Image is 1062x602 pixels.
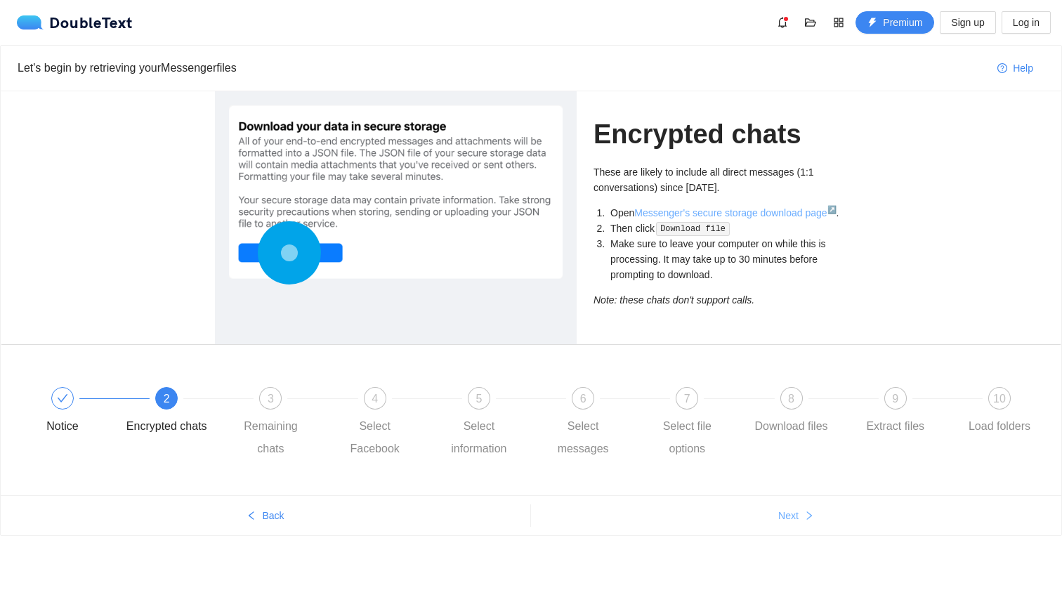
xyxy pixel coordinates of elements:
[372,393,378,405] span: 4
[608,236,847,282] li: Make sure to leave your computer on while this is processing. It may take up to 30 minutes before...
[17,15,133,30] div: DoubleText
[771,11,794,34] button: bell
[986,57,1044,79] button: question-circleHelp
[827,11,850,34] button: appstore
[959,387,1040,438] div: 10Load folders
[892,393,898,405] span: 9
[17,15,133,30] a: logoDoubleText
[634,207,836,218] a: Messenger's secure storage download page↗
[580,393,586,405] span: 6
[751,387,855,438] div: 8Download files
[531,504,1061,527] button: Nextright
[646,387,750,460] div: 7Select file options
[230,387,334,460] div: 3Remaining chats
[542,387,646,460] div: 6Select messages
[1,504,530,527] button: leftBack
[18,59,986,77] div: Let's begin by retrieving your Messenger files
[646,415,728,460] div: Select file options
[542,415,624,460] div: Select messages
[800,17,821,28] span: folder-open
[608,205,847,221] li: Open .
[1013,15,1040,30] span: Log in
[778,508,799,523] span: Next
[262,508,284,523] span: Back
[17,15,49,30] img: logo
[594,164,847,195] p: These are likely to include all direct messages (1:1 conversations) since [DATE].
[969,415,1030,438] div: Load folders
[855,387,959,438] div: 9Extract files
[997,63,1007,74] span: question-circle
[883,15,922,30] span: Premium
[855,11,934,34] button: thunderboltPremium
[594,294,754,306] i: Note: these chats don't support calls.
[799,11,822,34] button: folder-open
[867,18,877,29] span: thunderbolt
[608,221,847,237] li: Then click
[804,511,814,522] span: right
[866,415,924,438] div: Extract files
[1002,11,1051,34] button: Log in
[1013,60,1033,76] span: Help
[684,393,690,405] span: 7
[230,415,311,460] div: Remaining chats
[772,17,793,28] span: bell
[22,387,126,438] div: Notice
[57,393,68,404] span: check
[126,387,230,438] div: 2Encrypted chats
[951,15,984,30] span: Sign up
[334,415,416,460] div: Select Facebook
[164,393,170,405] span: 2
[827,205,837,214] sup: ↗
[656,222,729,236] code: Download file
[940,11,995,34] button: Sign up
[828,17,849,28] span: appstore
[788,393,794,405] span: 8
[268,393,274,405] span: 3
[594,118,847,151] h1: Encrypted chats
[438,415,520,460] div: Select information
[334,387,438,460] div: 4Select Facebook
[755,415,828,438] div: Download files
[126,415,207,438] div: Encrypted chats
[438,387,542,460] div: 5Select information
[476,393,482,405] span: 5
[46,415,78,438] div: Notice
[247,511,256,522] span: left
[993,393,1006,405] span: 10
